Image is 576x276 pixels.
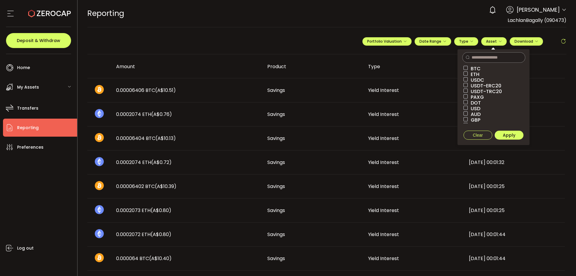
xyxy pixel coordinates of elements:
img: eth_portfolio.svg [95,109,104,118]
span: GBP [468,117,480,123]
span: Deposit & Withdraw [17,38,60,43]
span: Portfolio Valuation [367,39,407,44]
div: Type [363,63,464,70]
button: Apply [495,131,523,140]
span: Reporting [87,8,124,19]
span: Reporting [17,123,39,132]
button: Date Range [415,37,451,46]
span: 0.0002074 ETH [116,111,172,118]
img: btc_portfolio.svg [95,133,104,142]
span: Date Range [419,39,446,44]
span: Download [514,39,538,44]
img: btc_portfolio.svg [95,85,104,94]
span: Clear [473,133,483,138]
span: [PERSON_NAME] [517,6,560,14]
span: Savings [267,255,285,262]
span: (A$10.51) [155,87,176,94]
span: ETH [468,71,479,77]
span: (A$0.80) [151,231,171,238]
span: Savings [267,207,285,214]
span: USDC [468,77,484,83]
span: 0.000064 BTC [116,255,172,262]
span: (A$10.40) [149,255,172,262]
span: Transfers [17,104,38,113]
span: Yield Interest [368,135,399,142]
span: Log out [17,244,34,253]
span: (A$10.13) [155,135,176,142]
span: Home [17,63,30,72]
span: BTC [468,66,481,71]
span: 0.00006406 BTC [116,87,176,94]
img: btc_portfolio.svg [95,253,104,262]
div: [DATE] 00:01:44 [464,231,565,238]
span: Yield Interest [368,111,399,118]
span: LachlanBagally (090473) [508,17,566,24]
span: Yield Interest [368,87,399,94]
span: 0.0002074 ETH [116,159,172,166]
iframe: Chat Widget [546,247,576,276]
span: 0.0002073 ETH [116,207,171,214]
span: (A$0.72) [151,159,172,166]
button: Type [454,37,478,46]
span: Yield Interest [368,159,399,166]
div: [DATE] 00:01:25 [464,207,565,214]
img: eth_portfolio.svg [95,229,104,238]
span: Savings [267,231,285,238]
span: Savings [267,159,285,166]
img: eth_portfolio.svg [95,205,104,214]
button: Clear [463,131,492,140]
span: Type [459,39,473,44]
div: Product [262,63,363,70]
button: Deposit & Withdraw [6,33,71,48]
button: Asset [481,37,507,46]
span: Yield Interest [368,207,399,214]
span: 0.0002072 ETH [116,231,171,238]
img: eth_portfolio.svg [95,157,104,166]
button: Portfolio Valuation [362,37,412,46]
span: USDT-ERC20 [468,83,501,89]
div: [DATE] 00:01:44 [464,255,565,262]
span: AUD [468,111,481,117]
span: Yield Interest [368,255,399,262]
img: btc_portfolio.svg [95,181,104,190]
div: [DATE] 00:01:32 [464,159,565,166]
span: DOT [468,100,481,106]
span: Savings [267,183,285,190]
span: Apply [503,132,515,138]
span: Savings [267,111,285,118]
span: (A$0.80) [151,207,171,214]
span: Yield Interest [368,231,399,238]
button: Download [510,37,543,46]
span: (A$0.76) [151,111,172,118]
span: PAXG [468,94,484,100]
span: My Assets [17,83,39,92]
span: USD [468,106,480,111]
span: Asset [486,39,497,44]
span: USDT-TRC20 [468,89,502,94]
span: 0.00006402 BTC [116,183,176,190]
span: EUR [468,123,479,129]
div: Amount [111,63,262,70]
span: Savings [267,135,285,142]
div: [DATE] 00:01:25 [464,183,565,190]
span: Savings [267,87,285,94]
span: 0.00006404 BTC [116,135,176,142]
span: Preferences [17,143,43,152]
span: Yield Interest [368,183,399,190]
span: (A$10.39) [155,183,176,190]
